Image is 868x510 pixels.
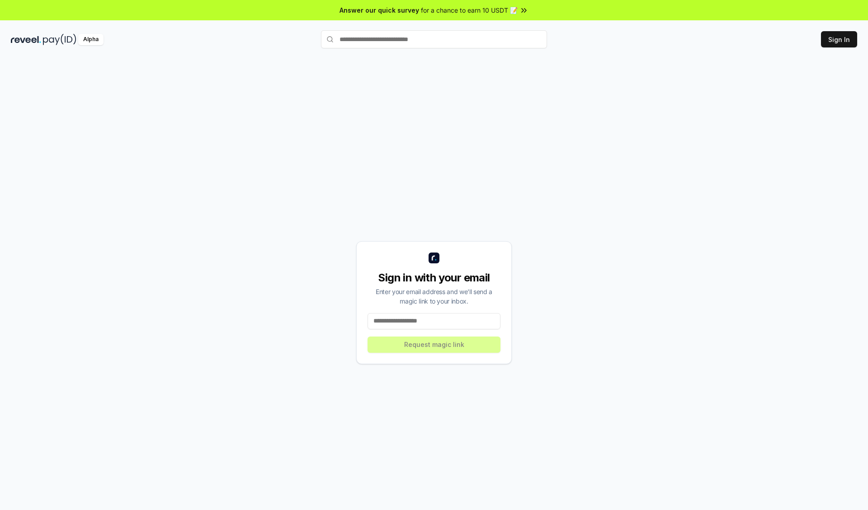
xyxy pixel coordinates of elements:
span: for a chance to earn 10 USDT 📝 [421,5,518,15]
img: logo_small [429,253,439,263]
span: Answer our quick survey [340,5,419,15]
div: Enter your email address and we’ll send a magic link to your inbox. [368,287,500,306]
img: reveel_dark [11,34,41,45]
div: Alpha [78,34,104,45]
button: Sign In [821,31,857,47]
div: Sign in with your email [368,271,500,285]
img: pay_id [43,34,76,45]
